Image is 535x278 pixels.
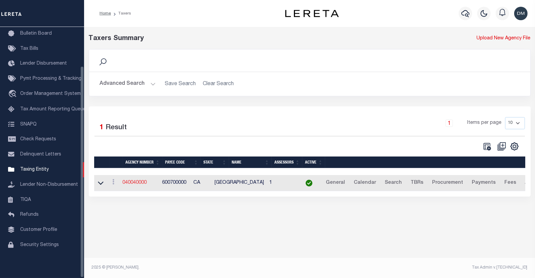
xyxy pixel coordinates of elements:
th: Payee Code: activate to sort column ascending [162,157,201,168]
li: Taxers [111,10,131,16]
span: Security Settings [20,243,59,247]
td: CA [191,175,212,192]
span: SNAPQ [20,122,37,127]
th: Name: activate to sort column ascending [229,157,272,168]
div: Tax Admin v.[TECHNICAL_ID] [315,265,528,271]
a: Search [382,178,405,188]
span: Taxing Entity [20,167,49,172]
img: svg+xml;base64,PHN2ZyB4bWxucz0iaHR0cDovL3d3dy53My5vcmcvMjAwMC9zdmciIHBvaW50ZXItZXZlbnRzPSJub25lIi... [514,7,528,20]
a: Payments [469,178,499,188]
span: Check Requests [20,137,56,142]
a: Upload New Agency File [477,35,531,42]
span: TIQA [20,197,31,202]
span: Bulletin Board [20,31,52,36]
span: 1 [100,124,104,131]
span: Pymt Processing & Tracking [20,76,81,81]
span: Lender Non-Disbursement [20,182,78,187]
a: Procurement [429,178,466,188]
td: [GEOGRAPHIC_DATA] [212,175,267,192]
img: check-icon-green.svg [306,180,312,186]
span: Refunds [20,212,39,217]
th: Assessors: activate to sort column ascending [272,157,302,168]
span: Delinquent Letters [20,152,61,157]
span: Customer Profile [20,228,57,232]
th: Active: activate to sort column ascending [302,157,325,168]
a: TBRs [408,178,427,188]
td: 600700000 [160,175,191,192]
a: Home [100,11,111,15]
i: travel_explore [8,90,19,99]
span: Order Management System [20,92,81,96]
a: General [323,178,348,188]
div: Taxers Summary [89,34,418,44]
a: 1 [446,119,453,127]
a: Fees [502,178,520,188]
span: Lender Disbursement [20,61,67,66]
a: Calendar [351,178,379,188]
img: logo-dark.svg [285,10,339,17]
a: 040040000 [123,180,147,185]
label: Result [106,123,127,133]
td: 1 [267,175,298,192]
th: Agency Number: activate to sort column ascending [123,157,162,168]
span: Tax Bills [20,46,38,51]
th: State: activate to sort column ascending [201,157,229,168]
span: Tax Amount Reporting Queue [20,107,86,112]
button: Advanced Search [100,77,156,91]
span: Items per page [467,119,502,127]
div: 2025 © [PERSON_NAME]. [87,265,310,271]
